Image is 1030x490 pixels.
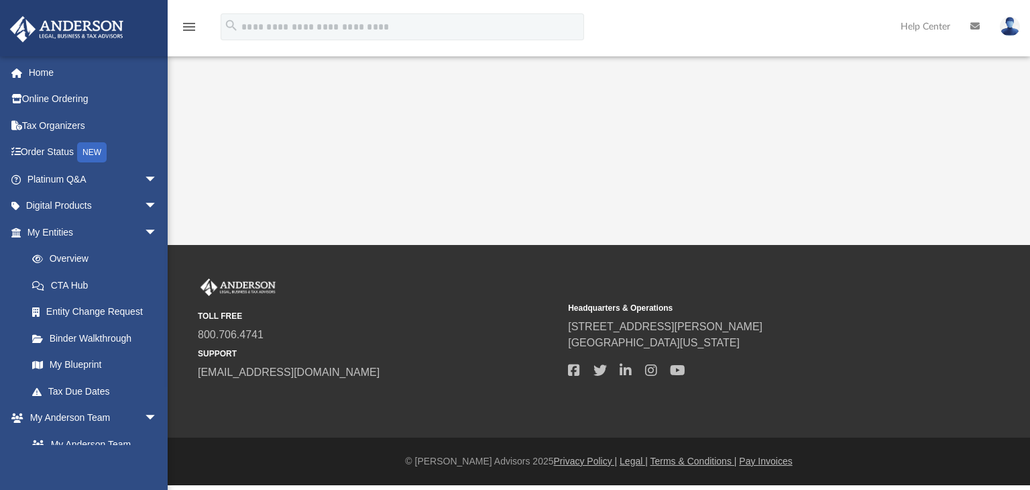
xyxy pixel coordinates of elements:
[181,19,197,35] i: menu
[198,366,380,378] a: [EMAIL_ADDRESS][DOMAIN_NAME]
[9,405,171,432] a: My Anderson Teamarrow_drop_down
[9,112,178,139] a: Tax Organizers
[198,329,264,340] a: 800.706.4741
[224,18,239,33] i: search
[568,321,762,332] a: [STREET_ADDRESS][PERSON_NAME]
[77,142,107,162] div: NEW
[19,246,178,273] a: Overview
[9,139,178,166] a: Order StatusNEW
[19,325,178,352] a: Binder Walkthrough
[9,166,178,193] a: Platinum Q&Aarrow_drop_down
[19,431,164,458] a: My Anderson Team
[144,193,171,220] span: arrow_drop_down
[568,302,929,314] small: Headquarters & Operations
[198,279,278,296] img: Anderson Advisors Platinum Portal
[6,16,127,42] img: Anderson Advisors Platinum Portal
[739,456,792,467] a: Pay Invoices
[9,193,178,219] a: Digital Productsarrow_drop_down
[9,86,178,113] a: Online Ordering
[198,348,559,360] small: SUPPORT
[19,299,178,326] a: Entity Change Request
[1000,17,1020,36] img: User Pic
[168,454,1030,469] div: © [PERSON_NAME] Advisors 2025
[650,456,737,467] a: Terms & Conditions |
[19,352,171,379] a: My Blueprint
[568,337,740,348] a: [GEOGRAPHIC_DATA][US_STATE]
[144,219,171,246] span: arrow_drop_down
[19,272,178,299] a: CTA Hub
[19,378,178,405] a: Tax Due Dates
[144,166,171,193] span: arrow_drop_down
[9,219,178,246] a: My Entitiesarrow_drop_down
[620,456,648,467] a: Legal |
[554,456,618,467] a: Privacy Policy |
[181,26,197,35] a: menu
[9,59,178,86] a: Home
[144,405,171,432] span: arrow_drop_down
[198,310,559,322] small: TOLL FREE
